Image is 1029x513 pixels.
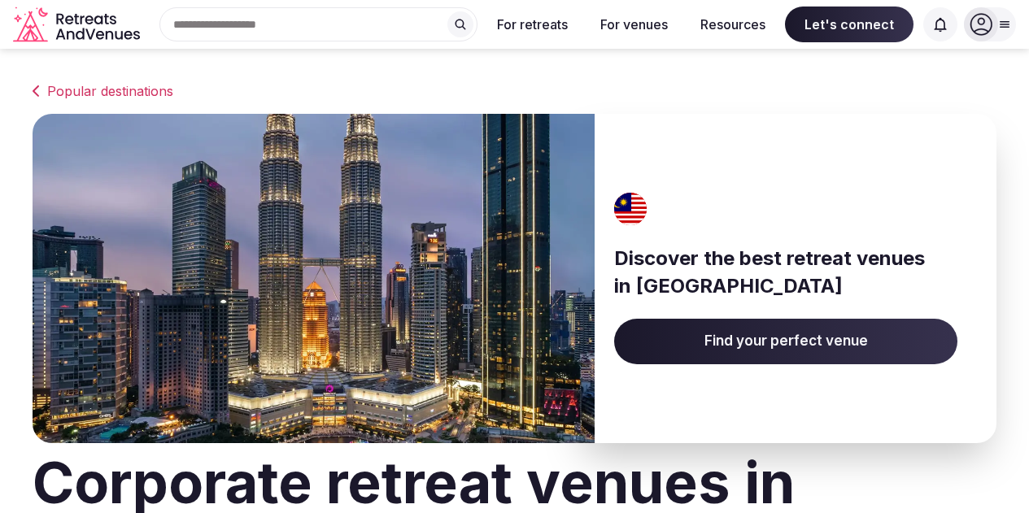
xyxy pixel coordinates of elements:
[33,114,595,443] img: Banner image for Malaysia representative of the country
[33,81,996,101] a: Popular destinations
[785,7,913,42] span: Let's connect
[614,245,957,299] h3: Discover the best retreat venues in [GEOGRAPHIC_DATA]
[609,193,653,225] img: Malaysia's flag
[614,319,957,364] a: Find your perfect venue
[587,7,681,42] button: For venues
[13,7,143,43] a: Visit the homepage
[13,7,143,43] svg: Retreats and Venues company logo
[484,7,581,42] button: For retreats
[687,7,778,42] button: Resources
